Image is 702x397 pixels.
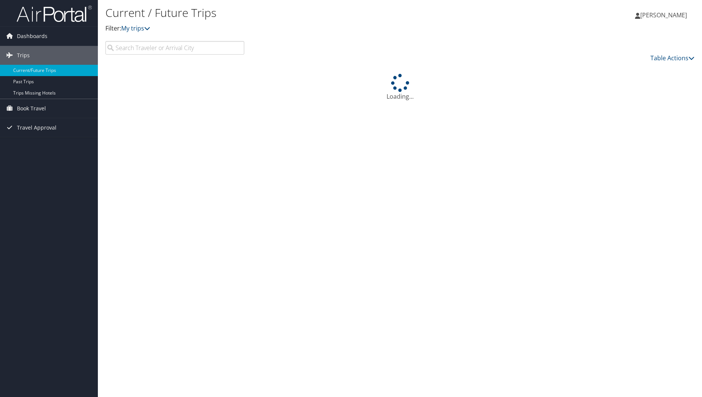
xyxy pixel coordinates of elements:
div: Loading... [105,74,694,101]
a: Table Actions [650,54,694,62]
span: Travel Approval [17,118,56,137]
p: Filter: [105,24,498,34]
input: Search Traveler or Arrival City [105,41,244,55]
span: Book Travel [17,99,46,118]
h1: Current / Future Trips [105,5,498,21]
img: airportal-logo.png [17,5,92,23]
span: [PERSON_NAME] [640,11,687,19]
span: Trips [17,46,30,65]
span: Dashboards [17,27,47,46]
a: My trips [121,24,150,32]
a: [PERSON_NAME] [635,4,694,26]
